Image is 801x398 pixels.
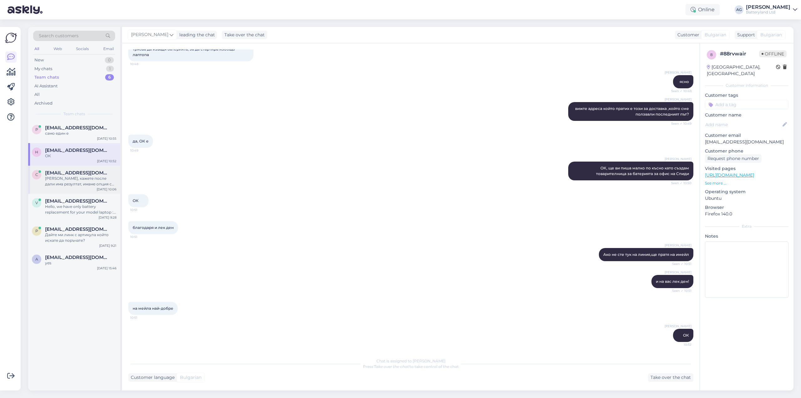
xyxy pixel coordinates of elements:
[180,374,202,381] span: Bulgarian
[735,5,743,14] div: AG
[45,232,116,243] div: Дайте ми линк с артикула който искате да поръчате?
[705,224,788,229] div: Extra
[746,5,797,15] a: [PERSON_NAME]Batteryland Ltd
[705,172,754,178] a: [URL][DOMAIN_NAME]
[707,64,776,77] div: [GEOGRAPHIC_DATA], [GEOGRAPHIC_DATA]
[668,288,691,293] span: Seen ✓ 10:51
[668,89,691,93] span: Seen ✓ 10:48
[45,260,116,266] div: yes
[130,208,154,212] span: 10:51
[705,139,788,145] p: [EMAIL_ADDRESS][DOMAIN_NAME]
[735,32,755,38] div: Support
[45,147,110,153] span: hristian.kostov@gmail.com
[705,180,788,186] p: See more ...
[97,159,116,163] div: [DATE] 10:52
[668,342,691,347] span: 10:52
[97,266,116,271] div: [DATE] 15:46
[133,225,174,230] span: благодаря и лек ден
[705,92,788,99] p: Customer tags
[131,31,168,38] span: [PERSON_NAME]
[705,112,788,118] p: Customer name
[759,50,787,57] span: Offline
[686,4,720,15] div: Online
[45,255,110,260] span: aalbalat@gmail.com
[705,211,788,217] p: Firefox 140.0
[177,32,215,38] div: leading the chat
[130,62,154,66] span: 10:48
[683,333,689,338] span: ОК
[705,100,788,109] input: Add a tag
[656,279,689,284] span: и на вас лек ден!
[133,198,139,203] span: ОК
[105,57,114,63] div: 0
[705,121,781,128] input: Add name
[705,165,788,172] p: Visited pages
[35,127,38,132] span: p
[376,359,446,363] span: Chat is assigned to [PERSON_NAME]
[39,33,79,39] span: Search customers
[34,91,40,98] div: All
[665,270,691,275] span: [PERSON_NAME]
[760,32,782,38] span: Bulgarian
[97,136,116,141] div: [DATE] 10:55
[130,148,154,153] span: 10:49
[5,32,17,44] img: Askly Logo
[34,100,53,106] div: Archived
[35,150,38,154] span: h
[705,204,788,211] p: Browser
[64,111,85,117] span: Team chats
[45,153,116,159] div: ОК
[45,204,116,215] div: Hello, we have only battery replacement for your model laptop : [URL][DOMAIN_NAME]
[130,315,154,320] span: 10:51
[35,257,38,261] span: a
[705,233,788,240] p: Notes
[710,52,713,57] span: 8
[34,66,52,72] div: My chats
[99,243,116,248] div: [DATE] 9:21
[596,166,690,176] span: ОК, ще ви пиша малко по късно като създам товарителница за батерията за офис на Спиди
[35,172,38,177] span: c
[102,45,115,53] div: Email
[45,176,116,187] div: [PERSON_NAME], кажете после дали има резултат, имаме опция с наложен платеж за ваше удобство
[97,187,116,192] div: [DATE] 10:06
[746,10,790,15] div: Batteryland Ltd
[45,131,116,136] div: само един е
[34,74,59,80] div: Team chats
[705,189,788,195] p: Operating system
[668,261,691,266] span: Seen ✓ 10:51
[133,139,149,143] span: да, ОК е
[665,324,691,328] span: [PERSON_NAME]
[34,57,44,63] div: New
[668,181,691,185] span: Seen ✓ 10:50
[746,5,790,10] div: [PERSON_NAME]
[668,121,691,126] span: Seen ✓ 10:49
[705,195,788,202] p: Ubuntu
[52,45,63,53] div: Web
[373,364,410,369] i: 'Take over the chat'
[665,157,691,161] span: [PERSON_NAME]
[34,83,58,89] div: AI Assistant
[680,79,689,84] span: ясно
[720,50,759,58] div: # 88rvwair
[363,364,459,369] span: Press to take control of the chat
[665,97,691,102] span: [PERSON_NAME]
[128,374,175,381] div: Customer language
[665,243,691,248] span: [PERSON_NAME]
[130,235,154,239] span: 10:51
[105,74,114,80] div: 6
[603,252,689,257] span: Ако не сте тук на линия,ще пратя на имейл
[705,32,726,38] span: Bulgarian
[665,70,691,75] span: [PERSON_NAME]
[705,154,762,163] div: Request phone number
[45,125,110,131] span: proffiler_@abv.bg
[99,215,116,220] div: [DATE] 9:28
[45,170,110,176] span: cristea1972@yahoo.ca
[222,31,267,39] div: Take over the chat
[45,198,110,204] span: victor.posderie@gmail.com
[75,45,90,53] div: Socials
[35,229,38,233] span: p
[675,32,699,38] div: Customer
[648,373,693,382] div: Take over the chat
[705,132,788,139] p: Customer email
[705,83,788,88] div: Customer information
